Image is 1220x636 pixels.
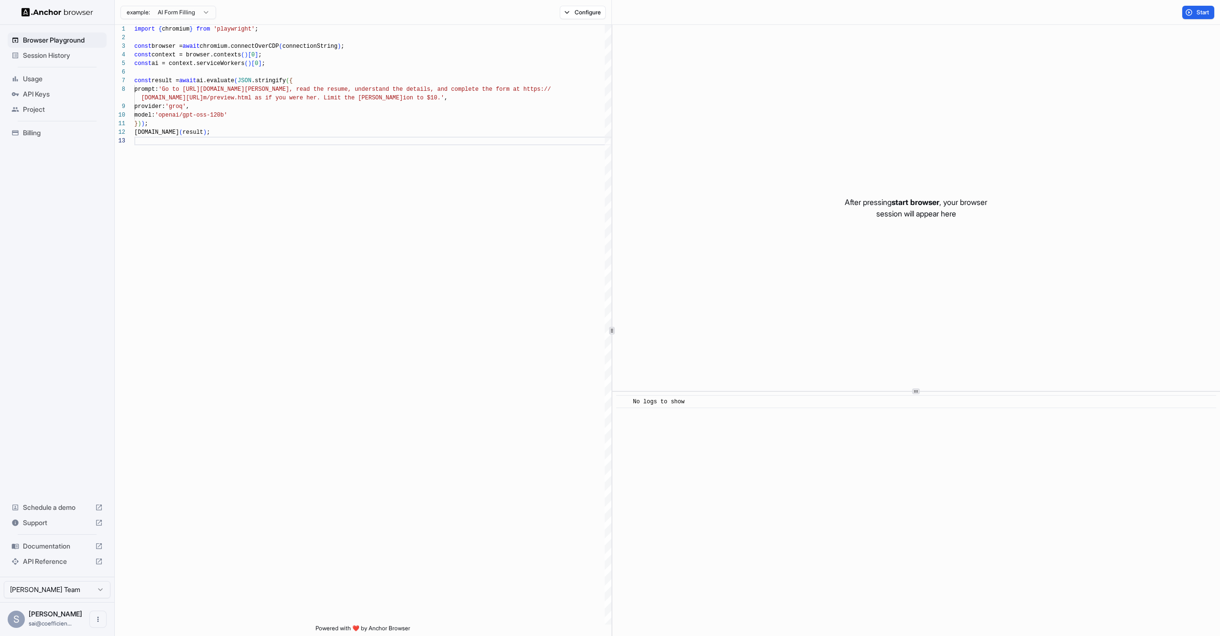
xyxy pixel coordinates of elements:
[258,52,261,58] span: ;
[255,52,258,58] span: ]
[286,77,289,84] span: (
[255,26,258,32] span: ;
[244,60,248,67] span: (
[338,43,341,50] span: )
[279,43,282,50] span: (
[475,86,551,93] span: e the form at https://
[8,500,107,515] div: Schedule a demo
[115,59,125,68] div: 5
[633,399,685,405] span: No logs to show
[560,6,606,19] button: Configure
[8,102,107,117] div: Project
[8,48,107,63] div: Session History
[238,77,251,84] span: JSON
[200,43,279,50] span: chromium.connectOverCDP
[115,33,125,42] div: 2
[141,95,203,101] span: [DOMAIN_NAME][URL]
[145,120,148,127] span: ;
[1182,6,1214,19] button: Start
[1197,9,1210,16] span: Start
[444,95,447,101] span: ,
[251,52,255,58] span: 0
[23,128,103,138] span: Billing
[155,112,227,119] span: 'openai/gpt-oss-120b'
[134,112,155,119] span: model:
[134,26,155,32] span: import
[8,554,107,569] div: API Reference
[23,51,103,60] span: Session History
[141,120,144,127] span: )
[341,43,344,50] span: ;
[248,52,251,58] span: [
[23,35,103,45] span: Browser Playground
[23,74,103,84] span: Usage
[115,42,125,51] div: 3
[8,515,107,530] div: Support
[251,60,255,67] span: [
[29,620,72,627] span: sai@coefficient.io
[255,60,258,67] span: 0
[165,103,186,110] span: 'groq'
[152,52,241,58] span: context = browser.contexts
[261,60,265,67] span: ;
[258,60,261,67] span: ]
[621,397,626,407] span: ​
[162,26,190,32] span: chromium
[152,77,179,84] span: result =
[89,611,107,628] button: Open menu
[289,77,293,84] span: {
[29,610,82,618] span: Sairam Kolla
[8,611,25,628] div: S
[244,52,248,58] span: )
[23,105,103,114] span: Project
[303,86,475,93] span: ad the resume, understand the details, and complet
[203,129,207,136] span: )
[8,125,107,140] div: Billing
[158,26,162,32] span: {
[115,76,125,85] div: 7
[115,85,125,94] div: 8
[207,129,210,136] span: ;
[127,9,150,16] span: example:
[115,111,125,119] div: 10
[179,129,183,136] span: (
[251,77,286,84] span: .stringify
[8,32,107,48] div: Browser Playground
[23,557,91,566] span: API Reference
[403,95,444,101] span: ion to $10.'
[234,77,238,84] span: (
[892,197,939,207] span: start browser
[152,43,183,50] span: browser =
[134,52,152,58] span: const
[196,77,234,84] span: ai.evaluate
[183,129,203,136] span: result
[115,68,125,76] div: 6
[134,60,152,67] span: const
[8,71,107,86] div: Usage
[134,129,179,136] span: [DOMAIN_NAME]
[248,60,251,67] span: )
[214,26,255,32] span: 'playwright'
[23,541,91,551] span: Documentation
[134,77,152,84] span: const
[179,77,196,84] span: await
[186,103,189,110] span: ,
[8,86,107,102] div: API Keys
[22,8,93,17] img: Anchor Logo
[134,86,158,93] span: prompt:
[316,625,410,636] span: Powered with ❤️ by Anchor Browser
[115,102,125,111] div: 9
[183,43,200,50] span: await
[8,539,107,554] div: Documentation
[152,60,244,67] span: ai = context.serviceWorkers
[23,503,91,512] span: Schedule a demo
[115,137,125,145] div: 13
[115,128,125,137] div: 12
[158,86,303,93] span: 'Go to [URL][DOMAIN_NAME][PERSON_NAME], re
[134,43,152,50] span: const
[241,52,244,58] span: (
[189,26,193,32] span: }
[845,196,987,219] p: After pressing , your browser session will appear here
[134,103,165,110] span: provider:
[23,518,91,528] span: Support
